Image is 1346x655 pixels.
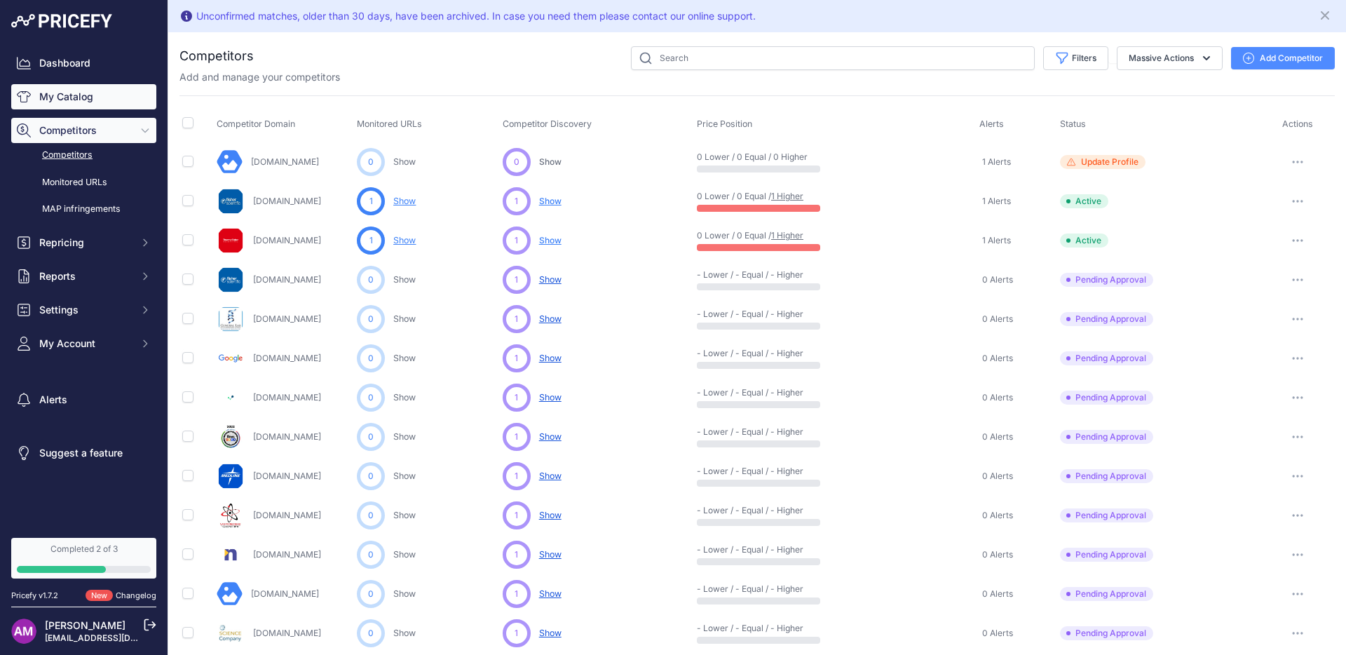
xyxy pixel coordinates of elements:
[515,470,518,482] span: 1
[982,156,1011,168] span: 1 Alerts
[217,119,295,129] span: Competitor Domain
[539,353,562,363] span: Show
[1060,312,1153,326] span: Pending Approval
[539,431,562,442] span: Show
[515,195,518,208] span: 1
[393,628,416,638] a: Show
[515,313,518,325] span: 1
[393,274,416,285] a: Show
[515,431,518,443] span: 1
[251,588,319,599] a: [DOMAIN_NAME]
[697,387,787,398] p: - Lower / - Equal / - Higher
[982,235,1011,246] span: 1 Alerts
[253,471,321,481] a: [DOMAIN_NAME]
[393,510,416,520] a: Show
[979,119,1004,129] span: Alerts
[697,309,787,320] p: - Lower / - Equal / - Higher
[45,633,191,643] a: [EMAIL_ADDRESS][DOMAIN_NAME]
[1060,273,1153,287] span: Pending Approval
[253,628,321,638] a: [DOMAIN_NAME]
[357,119,422,129] span: Monitored URLs
[982,510,1013,521] span: 0 Alerts
[393,471,416,481] a: Show
[539,588,562,599] span: Show
[11,50,156,521] nav: Sidebar
[539,471,562,481] span: Show
[253,392,321,403] a: [DOMAIN_NAME]
[116,590,156,600] a: Changelog
[11,84,156,109] a: My Catalog
[179,46,254,66] h2: Competitors
[1060,430,1153,444] span: Pending Approval
[979,155,1011,169] a: 1 Alerts
[1318,6,1335,22] button: Close
[982,549,1013,560] span: 0 Alerts
[253,196,321,206] a: [DOMAIN_NAME]
[393,196,416,206] a: Show
[539,510,562,520] span: Show
[39,236,131,250] span: Repricing
[515,627,518,640] span: 1
[11,118,156,143] button: Competitors
[539,549,562,560] span: Show
[253,549,321,560] a: [DOMAIN_NAME]
[39,123,131,137] span: Competitors
[503,119,592,129] span: Competitor Discovery
[982,274,1013,285] span: 0 Alerts
[253,313,321,324] a: [DOMAIN_NAME]
[1060,234,1108,248] span: Active
[539,156,562,167] span: Show
[11,331,156,356] button: My Account
[697,505,787,516] p: - Lower / - Equal / - Higher
[86,590,113,602] span: New
[697,348,787,359] p: - Lower / - Equal / - Higher
[393,588,416,599] a: Show
[253,353,321,363] a: [DOMAIN_NAME]
[196,9,756,23] div: Unconfirmed matches, older than 30 days, have been archived. In case you need them please contact...
[1060,351,1153,365] span: Pending Approval
[697,623,787,634] p: - Lower / - Equal / - Higher
[17,543,151,555] div: Completed 2 of 3
[515,274,518,286] span: 1
[982,353,1013,364] span: 0 Alerts
[368,588,374,600] span: 0
[771,191,803,201] a: 1 Higher
[393,156,416,167] a: Show
[982,431,1013,443] span: 0 Alerts
[539,628,562,638] span: Show
[697,583,787,595] p: - Lower / - Equal / - Higher
[1060,469,1153,483] span: Pending Approval
[515,509,518,522] span: 1
[1282,119,1313,129] span: Actions
[515,391,518,404] span: 1
[393,353,416,363] a: Show
[368,470,374,482] span: 0
[539,196,562,206] span: Show
[515,234,518,247] span: 1
[1060,548,1153,562] span: Pending Approval
[368,509,374,522] span: 0
[979,234,1011,248] a: 1 Alerts
[393,313,416,324] a: Show
[697,119,752,129] span: Price Position
[771,230,803,241] a: 1 Higher
[179,70,340,84] p: Add and manage your competitors
[697,230,787,241] p: 0 Lower / 0 Equal /
[1081,156,1138,168] span: Update Profile
[11,170,156,195] a: Monitored URLs
[514,156,519,168] span: 0
[697,191,787,202] p: 0 Lower / 0 Equal /
[39,303,131,317] span: Settings
[253,274,321,285] a: [DOMAIN_NAME]
[1117,46,1223,70] button: Massive Actions
[631,46,1035,70] input: Search
[982,588,1013,600] span: 0 Alerts
[1060,391,1153,405] span: Pending Approval
[368,352,374,365] span: 0
[368,431,374,443] span: 0
[11,14,112,28] img: Pricefy Logo
[539,392,562,403] span: Show
[253,510,321,520] a: [DOMAIN_NAME]
[393,549,416,560] a: Show
[697,151,787,163] p: 0 Lower / 0 Equal / 0 Higher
